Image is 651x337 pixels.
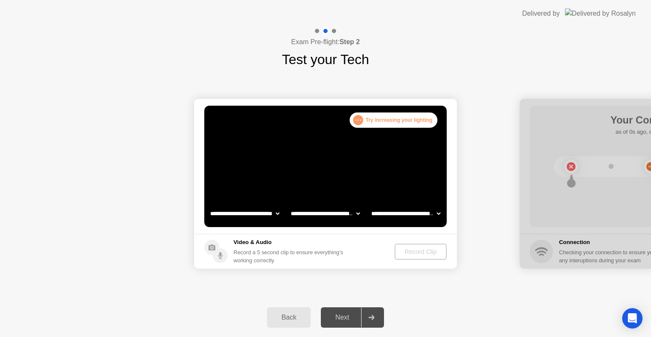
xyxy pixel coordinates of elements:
[565,8,636,18] img: Delivered by Rosalyn
[270,314,308,321] div: Back
[353,115,363,125] div: . . .
[395,244,447,260] button: Record Clip
[234,238,347,247] h5: Video & Audio
[209,205,281,222] select: Available cameras
[350,112,437,128] div: Try increasing your lighting
[622,308,643,329] div: Open Intercom Messenger
[282,49,369,70] h1: Test your Tech
[267,307,311,328] button: Back
[522,8,560,19] div: Delivered by
[370,205,442,222] select: Available microphones
[398,248,443,255] div: Record Clip
[234,248,347,264] div: Record a 5 second clip to ensure everything’s working correctly
[339,38,360,45] b: Step 2
[323,314,361,321] div: Next
[291,37,360,47] h4: Exam Pre-flight:
[321,307,384,328] button: Next
[289,205,362,222] select: Available speakers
